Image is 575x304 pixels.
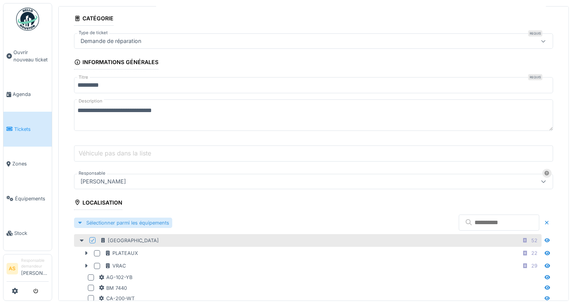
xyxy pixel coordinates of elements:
[7,263,18,274] li: AS
[77,74,90,81] label: Titre
[77,170,107,177] label: Responsable
[3,181,52,216] a: Équipements
[99,274,132,281] div: AG-102-YB
[77,30,109,36] label: Type de ticket
[16,8,39,31] img: Badge_color-CXgf-gQk.svg
[3,147,52,181] a: Zones
[74,13,114,26] div: Catégorie
[3,35,52,77] a: Ouvrir nouveau ticket
[528,30,542,36] div: Requis
[528,74,542,80] div: Requis
[105,262,126,269] div: VRAC
[7,258,49,282] a: AS Responsable demandeur[PERSON_NAME]
[100,237,159,244] div: [GEOGRAPHIC_DATA]
[14,230,49,237] span: Stock
[3,112,52,146] a: Tickets
[15,195,49,202] span: Équipements
[3,77,52,112] a: Agenda
[531,262,537,269] div: 29
[74,197,122,210] div: Localisation
[21,258,49,269] div: Responsable demandeur
[77,37,145,45] div: Demande de réparation
[14,126,49,133] span: Tickets
[3,216,52,250] a: Stock
[99,295,135,302] div: CA-200-WT
[13,91,49,98] span: Agenda
[531,249,537,257] div: 22
[74,218,172,228] div: Sélectionner parmi les équipements
[74,56,158,69] div: Informations générales
[531,237,537,244] div: 52
[12,160,49,167] span: Zones
[99,284,127,292] div: BM 7440
[77,177,129,186] div: [PERSON_NAME]
[13,49,49,63] span: Ouvrir nouveau ticket
[21,258,49,280] li: [PERSON_NAME]
[105,249,138,257] div: PLATEAUX
[77,149,153,158] label: Véhicule pas dans la liste
[77,96,104,106] label: Description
